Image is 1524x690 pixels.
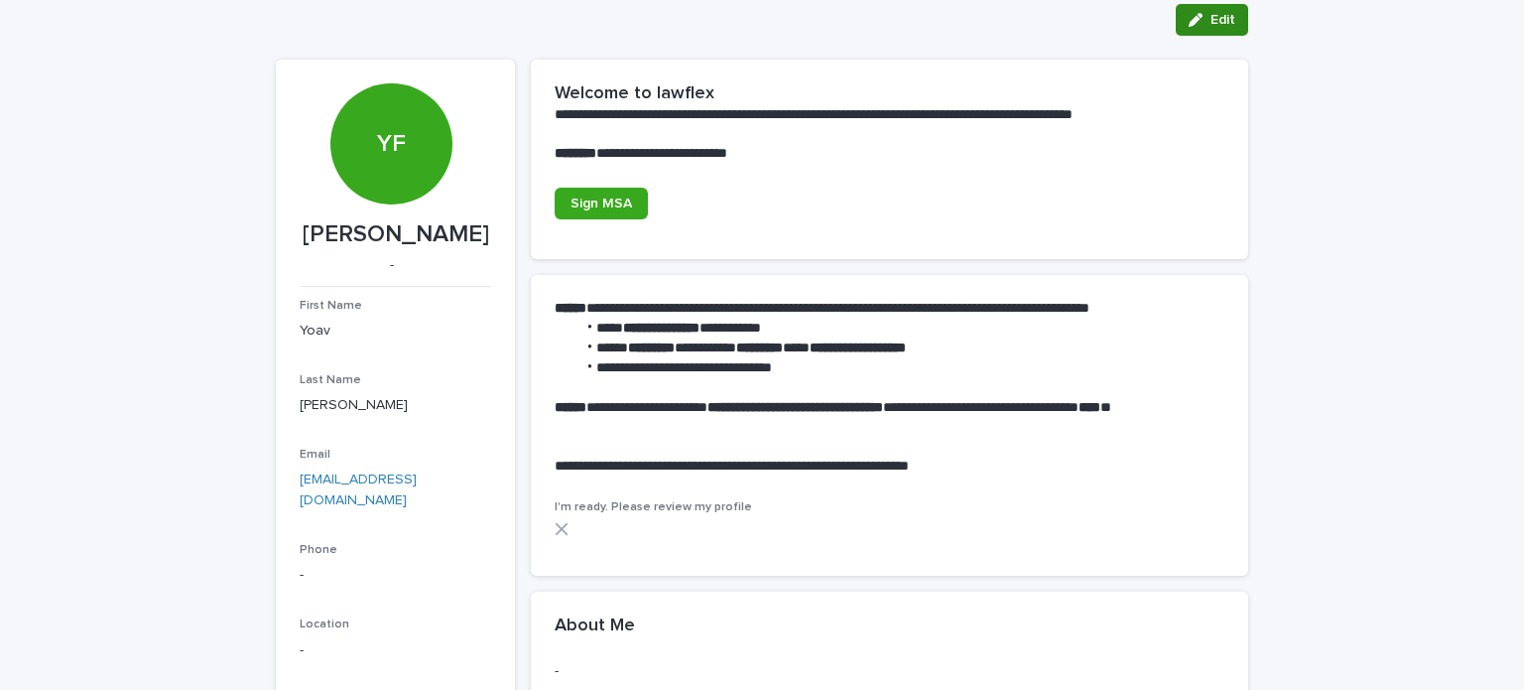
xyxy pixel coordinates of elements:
p: Yoav [300,321,491,342]
span: I'm ready. Please review my profile [555,501,752,513]
span: Sign MSA [571,197,632,210]
p: - [300,565,491,586]
span: Phone [300,544,337,556]
span: First Name [300,300,362,312]
h2: About Me [555,616,635,637]
div: YF [330,9,451,159]
p: [PERSON_NAME] [300,395,491,416]
span: Location [300,619,349,630]
span: Edit [1210,13,1235,27]
button: Edit [1176,4,1248,36]
p: - [555,661,1224,682]
span: Last Name [300,374,361,386]
h2: Welcome to lawflex [555,83,714,105]
p: - [300,257,483,274]
p: [PERSON_NAME] [300,220,491,249]
a: [EMAIL_ADDRESS][DOMAIN_NAME] [300,473,417,507]
span: Email [300,449,330,461]
a: Sign MSA [555,188,648,219]
p: - [300,640,491,661]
